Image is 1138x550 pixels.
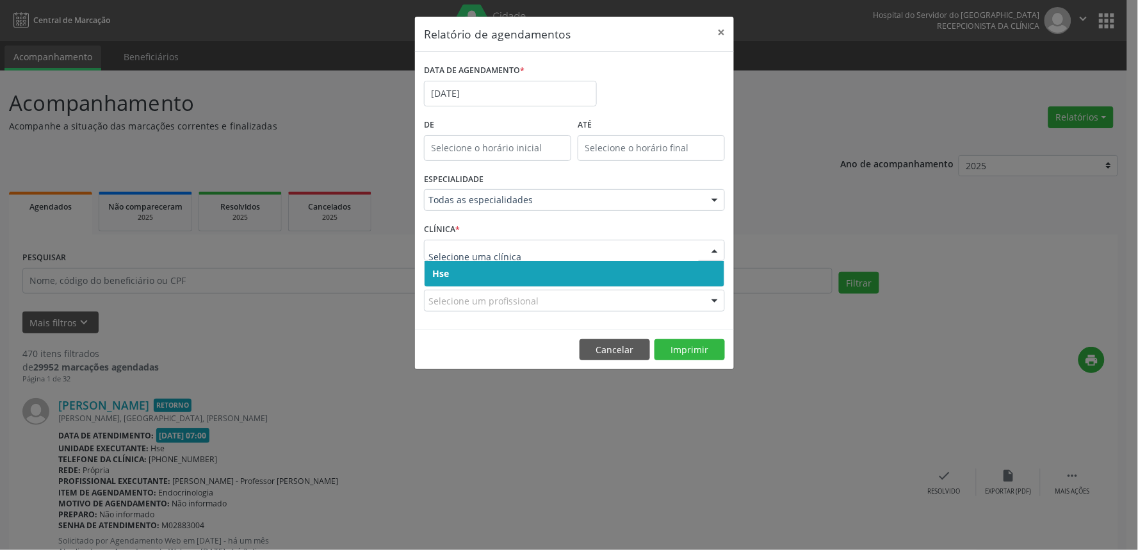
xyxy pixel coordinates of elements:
[424,115,571,135] label: De
[424,220,460,240] label: CLÍNICA
[708,17,734,48] button: Close
[424,61,524,81] label: DATA DE AGENDAMENTO
[432,267,449,279] span: Hse
[424,135,571,161] input: Selecione o horário inicial
[578,135,725,161] input: Selecione o horário final
[580,339,650,361] button: Cancelar
[428,294,539,308] span: Selecione um profissional
[428,244,699,270] input: Selecione uma clínica
[424,81,597,106] input: Selecione uma data ou intervalo
[424,26,571,42] h5: Relatório de agendamentos
[428,194,699,206] span: Todas as especialidades
[654,339,725,361] button: Imprimir
[424,170,484,190] label: ESPECIALIDADE
[578,115,725,135] label: ATÉ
